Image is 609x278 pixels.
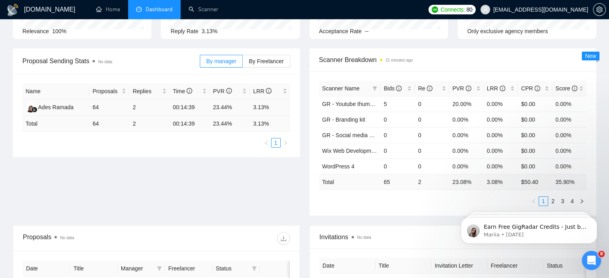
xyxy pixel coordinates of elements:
li: 1 [271,138,281,148]
button: download [277,232,290,245]
span: info-circle [535,86,540,91]
td: 0.00% [552,96,587,112]
td: 5 [380,96,415,112]
a: 1 [271,138,280,147]
span: Scanner Name [322,85,360,92]
button: setting [593,3,606,16]
div: Proposals [23,232,156,245]
th: Invitation Letter [432,258,488,274]
span: Proposal Sending Stats [22,56,200,66]
span: Time [173,88,192,94]
span: right [283,140,288,145]
li: 1 [539,196,548,206]
span: info-circle [572,86,577,91]
span: info-circle [266,88,271,94]
span: Re [418,85,432,92]
td: 0 [380,143,415,158]
th: Title [376,258,432,274]
td: 23.08 % [449,174,484,190]
span: dashboard [136,6,142,12]
span: By manager [206,58,236,64]
span: filter [252,266,257,271]
li: Previous Page [261,138,271,148]
span: 100% [52,28,66,34]
td: $0.00 [518,112,552,127]
a: ARAdes Ramada [26,104,74,110]
span: Relevance [22,28,49,34]
td: 0.00% [449,112,484,127]
td: Total [319,174,381,190]
span: Connects: [440,5,464,14]
td: $0.00 [518,143,552,158]
span: Score [555,85,577,92]
td: 00:14:39 [170,116,210,132]
th: Replies [129,84,169,99]
span: CPR [521,85,540,92]
span: setting [593,6,605,13]
td: 0 [415,96,449,112]
td: 0.00% [484,112,518,127]
th: Title [70,261,117,276]
a: homeHome [96,6,120,13]
a: 4 [568,197,577,206]
span: PVR [452,85,471,92]
th: Manager [118,261,165,276]
span: info-circle [187,88,192,94]
span: user [482,7,488,12]
span: PVR [213,88,232,94]
button: right [281,138,290,148]
td: 0.00% [552,143,587,158]
a: GR - Branding kit [322,116,365,123]
a: Wix Web Development [322,148,379,154]
th: Freelancer [165,261,212,276]
td: 35.90 % [552,174,587,190]
td: 23.44% [210,99,250,116]
td: 0 [380,112,415,127]
span: info-circle [396,86,402,91]
span: Only exclusive agency members [467,28,548,34]
td: 3.08 % [484,174,518,190]
span: info-circle [466,86,471,91]
span: No data [60,236,74,240]
span: Manager [121,264,154,273]
th: Freelancer [488,258,544,274]
td: 64 [89,99,129,116]
td: 0 [380,158,415,174]
td: Total [22,116,89,132]
span: filter [250,262,258,274]
span: 3.13% [202,28,218,34]
td: 0.00% [552,127,587,143]
span: info-circle [500,86,505,91]
td: 0.00% [552,112,587,127]
td: $0.00 [518,158,552,174]
td: 0.00% [484,158,518,174]
iframe: Intercom live chat [582,251,601,270]
li: 2 [548,196,558,206]
th: Name [22,84,89,99]
button: right [577,196,587,206]
td: 0 [415,158,449,174]
td: 0.00% [484,127,518,143]
button: left [261,138,271,148]
div: Ades Ramada [38,103,74,112]
span: -- [365,28,368,34]
td: 2 [129,116,169,132]
td: 3.13% [250,99,290,116]
span: LRR [487,85,505,92]
th: Date [320,258,376,274]
li: Previous Page [529,196,539,206]
a: searchScanner [189,6,218,13]
span: right [579,199,584,204]
td: 0.00% [484,96,518,112]
img: upwork-logo.png [432,6,438,13]
span: No data [98,60,112,64]
td: $0.00 [518,96,552,112]
a: 3 [558,197,567,206]
span: By Freelancer [249,58,283,64]
span: Reply Rate [171,28,198,34]
th: Proposals [89,84,129,99]
td: 0.00% [484,143,518,158]
span: No data [357,235,371,240]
